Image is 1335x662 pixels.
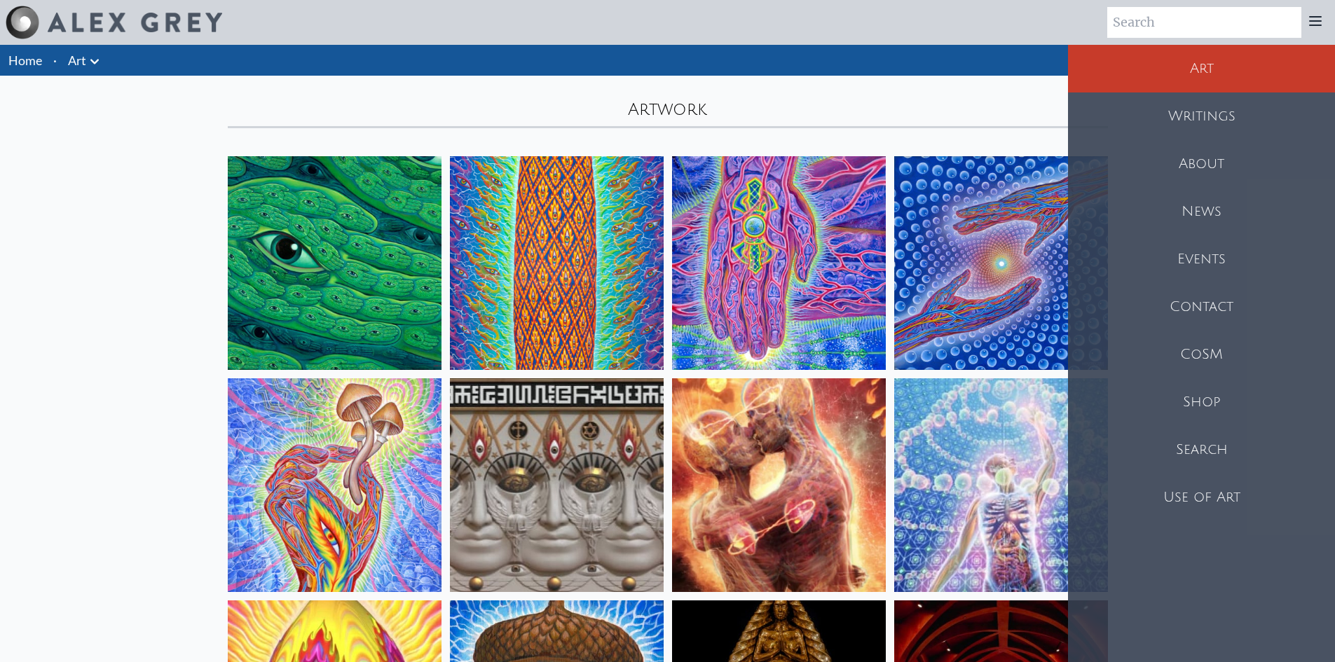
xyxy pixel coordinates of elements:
[48,45,62,76] li: ·
[1068,426,1335,474] a: Search
[8,53,42,68] a: Home
[1068,283,1335,331] a: Contact
[1068,235,1335,283] a: Events
[1068,140,1335,188] a: About
[1068,45,1335,92] a: Art
[1068,378,1335,426] a: Shop
[1068,474,1335,521] a: Use of Art
[1068,92,1335,140] a: Writings
[219,76,1116,128] div: Artwork
[1068,331,1335,378] a: CoSM
[1107,7,1301,38] input: Search
[1068,188,1335,235] a: News
[68,50,86,70] a: Art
